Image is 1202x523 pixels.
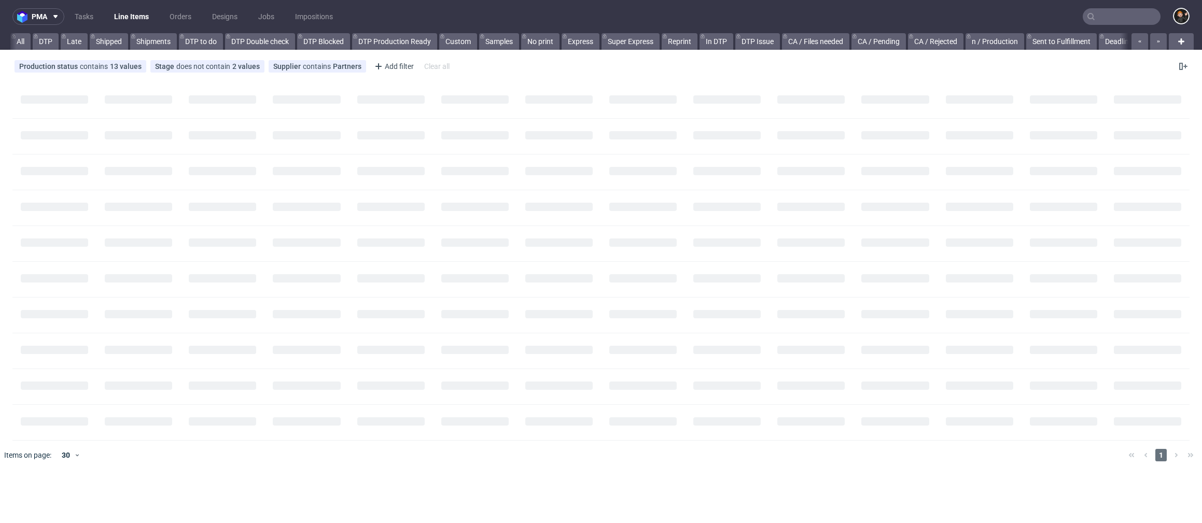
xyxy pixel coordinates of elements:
[252,8,281,25] a: Jobs
[155,62,176,70] span: Stage
[4,450,51,460] span: Items on page:
[735,33,780,50] a: DTP Issue
[32,13,47,20] span: pma
[303,62,333,70] span: contains
[232,62,260,70] div: 2 values
[55,448,74,462] div: 30
[130,33,177,50] a: Shipments
[1026,33,1097,50] a: Sent to Fulfillment
[273,62,303,70] span: Supplier
[163,8,198,25] a: Orders
[33,33,59,50] a: DTP
[17,11,32,23] img: logo
[12,8,64,25] button: pma
[422,59,452,74] div: Clear all
[225,33,295,50] a: DTP Double check
[19,62,80,70] span: Production status
[908,33,963,50] a: CA / Rejected
[662,33,697,50] a: Reprint
[602,33,660,50] a: Super Express
[370,58,416,75] div: Add filter
[352,33,437,50] a: DTP Production Ready
[521,33,560,50] a: No print
[439,33,477,50] a: Custom
[1099,33,1162,50] a: Deadline [DATE]
[176,62,232,70] span: does not contain
[90,33,128,50] a: Shipped
[479,33,519,50] a: Samples
[851,33,906,50] a: CA / Pending
[782,33,849,50] a: CA / Files needed
[289,8,339,25] a: Impositions
[206,8,244,25] a: Designs
[1155,449,1167,461] span: 1
[700,33,733,50] a: In DTP
[333,62,361,70] div: Partners
[297,33,350,50] a: DTP Blocked
[61,33,88,50] a: Late
[179,33,223,50] a: DTP to do
[110,62,142,70] div: 13 values
[10,33,31,50] a: All
[68,8,100,25] a: Tasks
[108,8,155,25] a: Line Items
[562,33,599,50] a: Express
[80,62,110,70] span: contains
[966,33,1024,50] a: n / Production
[1174,9,1189,23] img: Dominik Grosicki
